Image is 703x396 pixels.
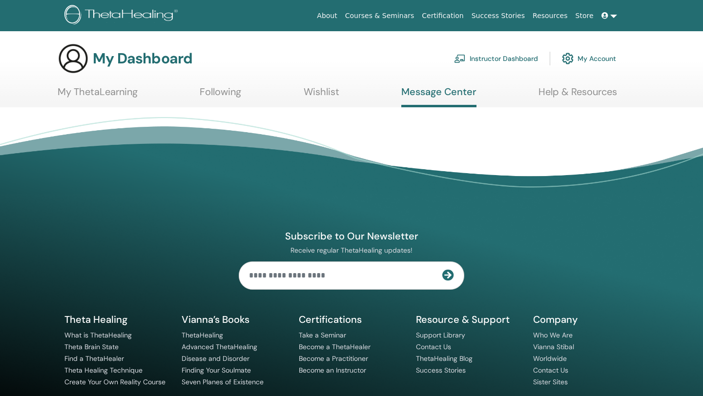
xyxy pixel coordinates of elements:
[562,50,574,67] img: cog.svg
[182,313,287,326] h5: Vianna’s Books
[64,331,132,339] a: What is ThetaHealing
[313,7,341,25] a: About
[572,7,598,25] a: Store
[182,366,251,375] a: Finding Your Soulmate
[416,331,465,339] a: Support Library
[533,331,573,339] a: Who We Are
[454,54,466,63] img: chalkboard-teacher.svg
[562,48,616,69] a: My Account
[182,377,264,386] a: Seven Planes of Existence
[304,86,339,105] a: Wishlist
[299,342,371,351] a: Become a ThetaHealer
[299,313,404,326] h5: Certifications
[416,342,451,351] a: Contact Us
[239,246,464,255] p: Receive regular ThetaHealing updates!
[239,230,464,242] h4: Subscribe to Our Newsletter
[64,354,124,363] a: Find a ThetaHealer
[416,354,473,363] a: ThetaHealing Blog
[533,377,568,386] a: Sister Sites
[299,366,366,375] a: Become an Instructor
[416,313,521,326] h5: Resource & Support
[182,331,223,339] a: ThetaHealing
[533,354,567,363] a: Worldwide
[341,7,418,25] a: Courses & Seminars
[64,313,170,326] h5: Theta Healing
[64,377,165,386] a: Create Your Own Reality Course
[182,342,257,351] a: Advanced ThetaHealing
[64,5,181,27] img: logo.png
[418,7,467,25] a: Certification
[299,354,368,363] a: Become a Practitioner
[93,50,192,67] h3: My Dashboard
[58,43,89,74] img: generic-user-icon.jpg
[416,366,466,375] a: Success Stories
[58,86,138,105] a: My ThetaLearning
[64,366,143,375] a: Theta Healing Technique
[533,313,639,326] h5: Company
[533,342,574,351] a: Vianna Stibal
[299,331,346,339] a: Take a Seminar
[468,7,529,25] a: Success Stories
[454,48,538,69] a: Instructor Dashboard
[401,86,476,107] a: Message Center
[64,342,119,351] a: Theta Brain State
[538,86,617,105] a: Help & Resources
[529,7,572,25] a: Resources
[200,86,241,105] a: Following
[533,366,568,375] a: Contact Us
[182,354,249,363] a: Disease and Disorder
